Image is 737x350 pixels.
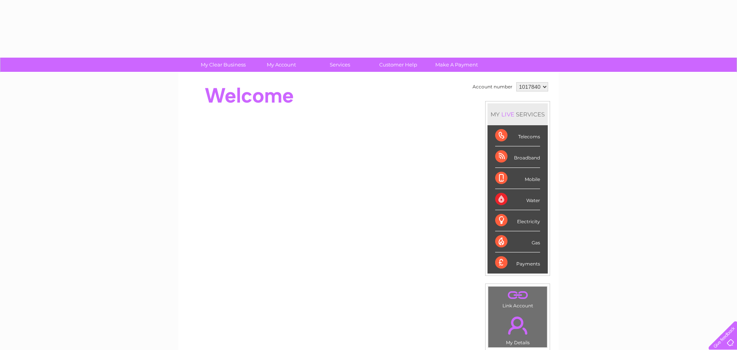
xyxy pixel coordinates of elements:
[495,252,540,273] div: Payments
[495,210,540,231] div: Electricity
[495,189,540,210] div: Water
[488,286,547,310] td: Link Account
[490,289,545,302] a: .
[495,125,540,146] div: Telecoms
[500,111,516,118] div: LIVE
[495,146,540,168] div: Broadband
[425,58,488,72] a: Make A Payment
[487,103,548,125] div: MY SERVICES
[471,80,514,93] td: Account number
[488,310,547,348] td: My Details
[192,58,255,72] a: My Clear Business
[495,168,540,189] div: Mobile
[308,58,372,72] a: Services
[250,58,313,72] a: My Account
[367,58,430,72] a: Customer Help
[495,231,540,252] div: Gas
[490,312,545,339] a: .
